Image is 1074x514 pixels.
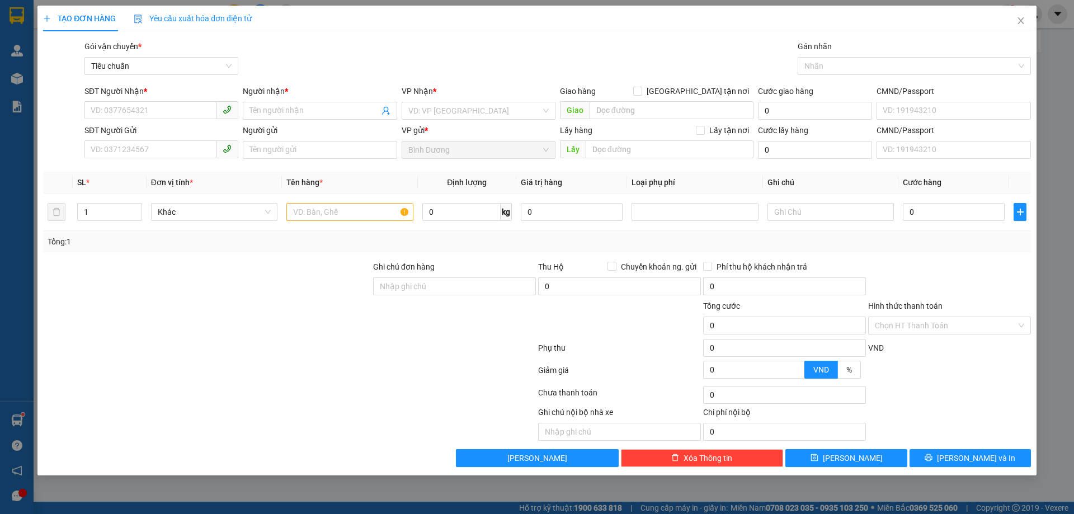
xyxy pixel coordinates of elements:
span: plus [1014,208,1025,216]
span: Giá trị hàng [521,178,562,187]
button: [PERSON_NAME] [456,449,619,467]
span: close [1016,16,1025,25]
span: Chuyển khoản ng. gửi [616,261,701,273]
input: Cước lấy hàng [758,141,872,159]
span: printer [925,454,932,463]
div: CMND/Passport [877,85,1030,97]
div: Người gửi [243,124,397,136]
div: Tổng: 1 [48,235,414,248]
span: Tên hàng [286,178,323,187]
span: % [846,365,852,374]
span: TẠO ĐƠN HÀNG [43,14,116,23]
img: icon [134,15,143,23]
span: Lấy hàng [560,126,592,135]
button: printer[PERSON_NAME] và In [910,449,1031,467]
input: Ghi Chú [767,203,894,221]
div: Giảm giá [537,364,702,384]
div: CMND/Passport [877,124,1030,136]
span: Lấy [560,140,586,158]
span: Thu Hộ [538,262,564,271]
span: Tiêu chuẩn [91,58,232,74]
input: Dọc đường [586,140,753,158]
label: Cước lấy hàng [758,126,808,135]
span: Giao [560,101,590,119]
span: user-add [381,106,390,115]
input: Nhập ghi chú [538,423,701,441]
span: VND [813,365,829,374]
span: phone [223,105,232,114]
span: Phí thu hộ khách nhận trả [712,261,812,273]
span: SL [77,178,86,187]
button: deleteXóa Thông tin [621,449,784,467]
label: Hình thức thanh toán [868,301,943,310]
div: Phụ thu [537,342,702,361]
span: [PERSON_NAME] [823,452,883,464]
span: Yêu cầu xuất hóa đơn điện tử [134,14,252,23]
span: Gói vận chuyển [84,42,142,51]
label: Gán nhãn [798,42,832,51]
span: Bình Dương [408,142,549,158]
input: VD: Bàn, Ghế [286,203,413,221]
label: Ghi chú đơn hàng [373,262,435,271]
span: Lấy tận nơi [705,124,753,136]
div: VP gửi [402,124,555,136]
span: VP Nhận [402,87,433,96]
button: delete [48,203,65,221]
input: Ghi chú đơn hàng [373,277,536,295]
label: Cước giao hàng [758,87,813,96]
span: Khác [158,204,271,220]
button: save[PERSON_NAME] [785,449,907,467]
span: Đơn vị tính [151,178,193,187]
div: Chi phí nội bộ [703,406,866,423]
span: delete [671,454,679,463]
button: plus [1014,203,1026,221]
input: Cước giao hàng [758,102,872,120]
div: Ghi chú nội bộ nhà xe [538,406,701,423]
span: phone [223,144,232,153]
span: kg [501,203,512,221]
div: SĐT Người Nhận [84,85,238,97]
span: Giao hàng [560,87,596,96]
span: Xóa Thông tin [684,452,732,464]
span: Cước hàng [903,178,941,187]
span: Định lượng [447,178,487,187]
span: VND [868,343,884,352]
span: [GEOGRAPHIC_DATA] tận nơi [642,85,753,97]
th: Ghi chú [763,172,898,194]
div: Người nhận [243,85,397,97]
span: save [811,454,818,463]
div: Chưa thanh toán [537,386,702,406]
div: SĐT Người Gửi [84,124,238,136]
button: Close [1005,6,1037,37]
span: plus [43,15,51,22]
input: Dọc đường [590,101,753,119]
span: [PERSON_NAME] và In [937,452,1015,464]
span: Tổng cước [703,301,740,310]
span: [PERSON_NAME] [507,452,567,464]
input: 0 [521,203,623,221]
th: Loại phụ phí [627,172,762,194]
